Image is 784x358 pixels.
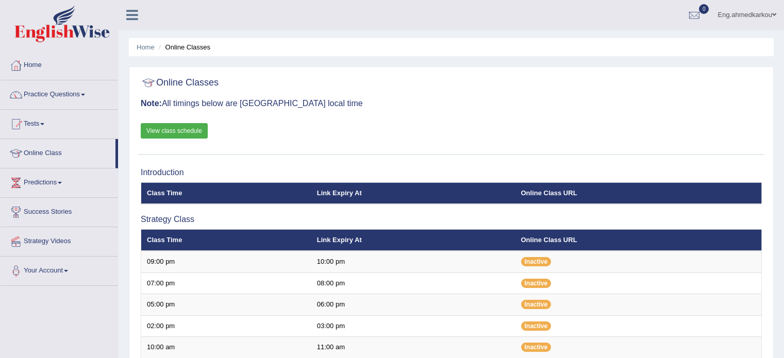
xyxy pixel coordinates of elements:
[156,42,210,52] li: Online Classes
[521,257,552,266] span: Inactive
[1,139,115,165] a: Online Class
[141,272,311,294] td: 07:00 pm
[137,43,155,51] a: Home
[1,51,118,77] a: Home
[1,80,118,106] a: Practice Questions
[1,257,118,282] a: Your Account
[515,182,762,204] th: Online Class URL
[141,229,311,251] th: Class Time
[141,315,311,337] td: 02:00 pm
[515,229,762,251] th: Online Class URL
[521,300,552,309] span: Inactive
[699,4,709,14] span: 0
[1,168,118,194] a: Predictions
[311,229,515,251] th: Link Expiry At
[1,227,118,253] a: Strategy Videos
[311,251,515,272] td: 10:00 pm
[311,294,515,316] td: 06:00 pm
[141,168,762,177] h3: Introduction
[141,251,311,272] td: 09:00 pm
[141,294,311,316] td: 05:00 pm
[311,315,515,337] td: 03:00 pm
[521,321,552,331] span: Inactive
[141,215,762,224] h3: Strategy Class
[311,182,515,204] th: Link Expiry At
[141,99,162,108] b: Note:
[1,198,118,224] a: Success Stories
[141,123,208,139] a: View class schedule
[141,99,762,108] h3: All timings below are [GEOGRAPHIC_DATA] local time
[141,182,311,204] th: Class Time
[521,343,552,352] span: Inactive
[521,279,552,288] span: Inactive
[141,75,219,91] h2: Online Classes
[1,110,118,135] a: Tests
[311,272,515,294] td: 08:00 pm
